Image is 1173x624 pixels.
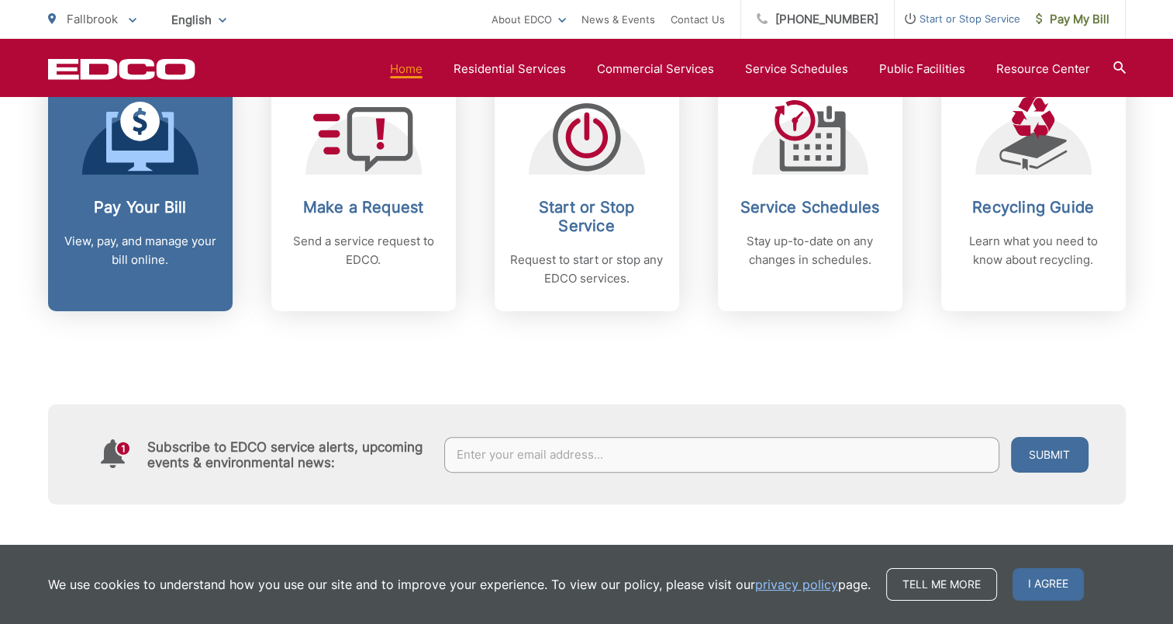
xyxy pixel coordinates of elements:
a: News & Events [581,10,655,29]
input: Enter your email address... [444,437,999,473]
span: Fallbrook [67,12,118,26]
p: We use cookies to understand how you use our site and to improve your experience. To view our pol... [48,575,871,594]
a: Pay Your Bill View, pay, and manage your bill online. [48,74,233,311]
span: English [160,6,238,33]
h2: Pay Your Bill [64,198,217,217]
span: Pay My Bill [1036,10,1109,29]
button: Submit [1011,437,1088,473]
span: I agree [1013,568,1084,601]
a: EDCD logo. Return to the homepage. [48,58,195,80]
a: privacy policy [755,575,838,594]
a: Residential Services [454,60,566,78]
p: View, pay, and manage your bill online. [64,232,217,269]
h2: Start or Stop Service [510,198,664,235]
h4: Subscribe to EDCO service alerts, upcoming events & environmental news: [147,439,430,470]
a: Commercial Services [597,60,714,78]
a: Make a Request Send a service request to EDCO. [271,74,456,311]
h2: Recycling Guide [957,198,1110,217]
a: Contact Us [671,10,725,29]
a: Service Schedules [745,60,848,78]
a: About EDCO [492,10,566,29]
a: Service Schedules Stay up-to-date on any changes in schedules. [718,74,902,311]
a: Resource Center [996,60,1090,78]
a: Recycling Guide Learn what you need to know about recycling. [941,74,1126,311]
p: Stay up-to-date on any changes in schedules. [733,232,887,269]
a: Public Facilities [879,60,965,78]
h2: Make a Request [287,198,440,217]
a: Tell me more [886,568,997,601]
p: Learn what you need to know about recycling. [957,232,1110,269]
p: Send a service request to EDCO. [287,232,440,269]
a: Home [390,60,423,78]
h2: Service Schedules [733,198,887,217]
p: Request to start or stop any EDCO services. [510,251,664,288]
